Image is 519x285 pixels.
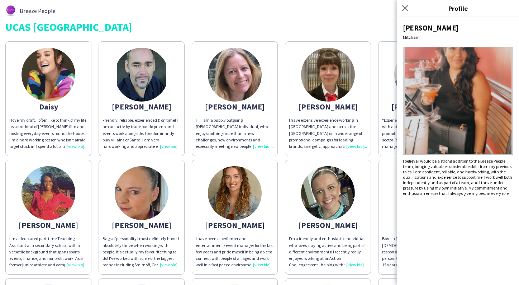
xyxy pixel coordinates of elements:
img: thumb-8aa44b86-54b0-4648-b75f-8a3220a24a9c.png [22,48,75,102]
div: Born in [DEMOGRAPHIC_DATA], [DEMOGRAPHIC_DATA] citizen . Very responsible , hard working and hone... [382,235,460,268]
img: thumb-62876bd588459.png [5,5,16,16]
div: Bags of personality I most definitely have! I absolutely thrive when working with people, it's ac... [103,235,181,268]
img: thumb-8c73311f-aeff-4a09-8fc7-a5f7851c7697.png [22,166,75,220]
img: thumb-67bedce0844ef.jpeg [301,48,355,102]
div: [PERSON_NAME] [289,222,367,228]
div: [PERSON_NAME] [103,103,181,110]
div: Mariia [382,222,460,228]
div: Daisy [9,103,87,110]
div: [PERSON_NAME] [382,103,460,110]
div: [PERSON_NAME] [196,222,274,228]
div: I’m a friendly and enthusiastic individual who loves staying active and being part of different e... [289,235,367,268]
img: thumb-67c877f669af2.jpg [115,166,168,220]
img: thumb-2ef8194c-2f48-42b8-9093-bacbfb13637a.jpg [301,166,355,220]
p: I have extensive experience working in [GEOGRAPHIC_DATA] and across the [GEOGRAPHIC_DATA] on a wi... [289,117,367,150]
div: [PERSON_NAME] [196,103,274,110]
img: Crew avatar or photo [403,47,513,155]
div: [PERSON_NAME] [103,222,181,228]
img: thumb-652e972422d89.jpg [115,48,168,102]
div: Hi, I am a bubbly outgoing [DEMOGRAPHIC_DATA] individual, who enjoys nothing more than a new chal... [196,117,274,150]
span: I love my craft. I often like to think of my life as some kind of [PERSON_NAME] film and hosting ... [9,117,86,188]
div: "Experienced brand activation professional with a strong background in sampling and promotional c... [382,117,460,150]
img: thumb-7b9f257b-873d-4b5c-935a-00af793ece76.jpg [208,166,262,220]
div: Mitcham [403,34,513,40]
div: [PERSON_NAME] [9,222,87,228]
img: thumb-5e5eb465a4869.jpeg [394,166,448,220]
span: I have been a performer and entertainment / event manager for the last few years and pride myself... [196,236,274,280]
div: [PERSON_NAME] [403,23,513,33]
span: Breeze People [20,8,56,14]
div: [PERSON_NAME] [289,103,367,110]
img: thumb-67cef8b3ae41f.jpg [394,48,448,102]
img: thumb-65d371e1cd1b6.jpg [208,48,262,102]
span: Friendly, reliable, experienced & on time! I am an actor by trade but do promo and events work al... [103,117,178,168]
div: UCAS [GEOGRAPHIC_DATA] [5,22,514,32]
p: I'm a dedicated part-time Teaching Assistant at a secondary school, with a versatile background t... [9,235,87,268]
h3: Profile [397,4,519,13]
p: I believe I would be a strong addition to the Breeze People team, bringing valuable transferable ... [403,158,513,196]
